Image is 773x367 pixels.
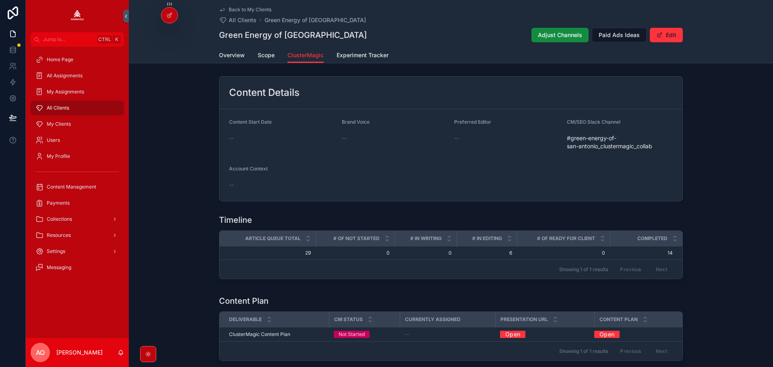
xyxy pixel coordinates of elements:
[333,235,380,242] span: # of Not Started
[229,6,271,13] span: Back to My Clients
[229,250,311,256] span: 29
[71,10,84,23] img: App logo
[229,16,256,24] span: All Clients
[31,260,124,275] a: Messaging
[258,48,275,64] a: Scope
[522,250,605,256] span: 0
[342,134,347,142] span: --
[43,36,94,43] span: Jump to...
[610,250,673,256] span: 14
[531,28,589,42] button: Adjust Channels
[500,328,525,340] a: Open
[410,235,442,242] span: # in Writing
[229,166,268,172] span: Account Context
[47,248,65,255] span: Settings
[47,73,83,79] span: All Assignments
[342,119,370,125] span: Brand Voice
[265,16,366,24] a: Green Energy of [GEOGRAPHIC_DATA]
[567,134,673,150] span: #green-energy-of-san-antonio_clustermagic_collab
[47,184,96,190] span: Content Management
[47,137,60,143] span: Users
[31,196,124,210] a: Payments
[31,212,124,226] a: Collections
[47,56,73,63] span: Home Page
[219,214,252,226] h1: Timeline
[405,316,461,323] span: Currently Assigned
[47,216,72,222] span: Collections
[405,331,409,338] span: --
[229,316,262,323] span: Deliverable
[229,331,290,338] span: ClusterMagic Content Plan
[454,134,459,142] span: --
[258,51,275,59] span: Scope
[31,68,124,83] a: All Assignments
[320,250,390,256] span: 0
[219,51,245,59] span: Overview
[500,331,589,338] a: Open
[337,51,389,59] span: Experiment Tracker
[637,235,668,242] span: Completed
[559,266,608,273] span: Showing 1 of 1 results
[219,16,256,24] a: All Clients
[229,181,234,189] span: --
[47,121,71,127] span: My Clients
[219,295,269,307] h1: Content Plan
[461,250,512,256] span: 6
[47,105,69,111] span: All Clients
[537,235,595,242] span: # of Ready for Client
[500,316,548,323] span: Presentation URL
[229,86,300,99] h2: Content Details
[31,149,124,164] a: My Profile
[219,48,245,64] a: Overview
[287,51,324,59] span: ClusterMagic
[31,117,124,131] a: My Clients
[454,119,491,125] span: Preferred Editor
[339,331,365,338] div: Not Started
[31,244,124,259] a: Settings
[97,35,112,44] span: Ctrl
[559,348,608,355] span: Showing 1 of 1 results
[229,331,324,338] a: ClusterMagic Content Plan
[36,348,45,357] span: AO
[599,316,638,323] span: Content Plan
[405,331,490,338] a: --
[31,32,124,47] button: Jump to...CtrlK
[47,89,84,95] span: My Assignments
[337,48,389,64] a: Experiment Tracker
[599,31,640,39] span: Paid Ads Ideas
[538,31,582,39] span: Adjust Channels
[219,6,271,13] a: Back to My Clients
[594,328,620,340] a: Open
[334,331,395,338] a: Not Started
[567,119,620,125] span: CM/SEO Slack Channel
[26,47,129,285] div: scrollable content
[229,134,234,142] span: --
[592,28,647,42] button: Paid Ads Ideas
[47,200,70,206] span: Payments
[31,85,124,99] a: My Assignments
[31,101,124,115] a: All Clients
[245,235,301,242] span: Article Queue Total
[47,232,71,238] span: Resources
[334,316,363,323] span: CM Status
[31,52,124,67] a: Home Page
[219,29,367,41] h1: Green Energy of [GEOGRAPHIC_DATA]
[31,133,124,147] a: Users
[229,119,272,125] span: Content Start Date
[594,331,673,338] a: Open
[47,264,71,271] span: Messaging
[650,28,683,42] button: Edit
[114,36,120,43] span: K
[47,153,70,160] span: My Profile
[31,180,124,194] a: Content Management
[287,48,324,63] a: ClusterMagic
[472,235,502,242] span: # in Editing
[399,250,452,256] span: 0
[31,228,124,243] a: Resources
[56,348,103,357] p: [PERSON_NAME]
